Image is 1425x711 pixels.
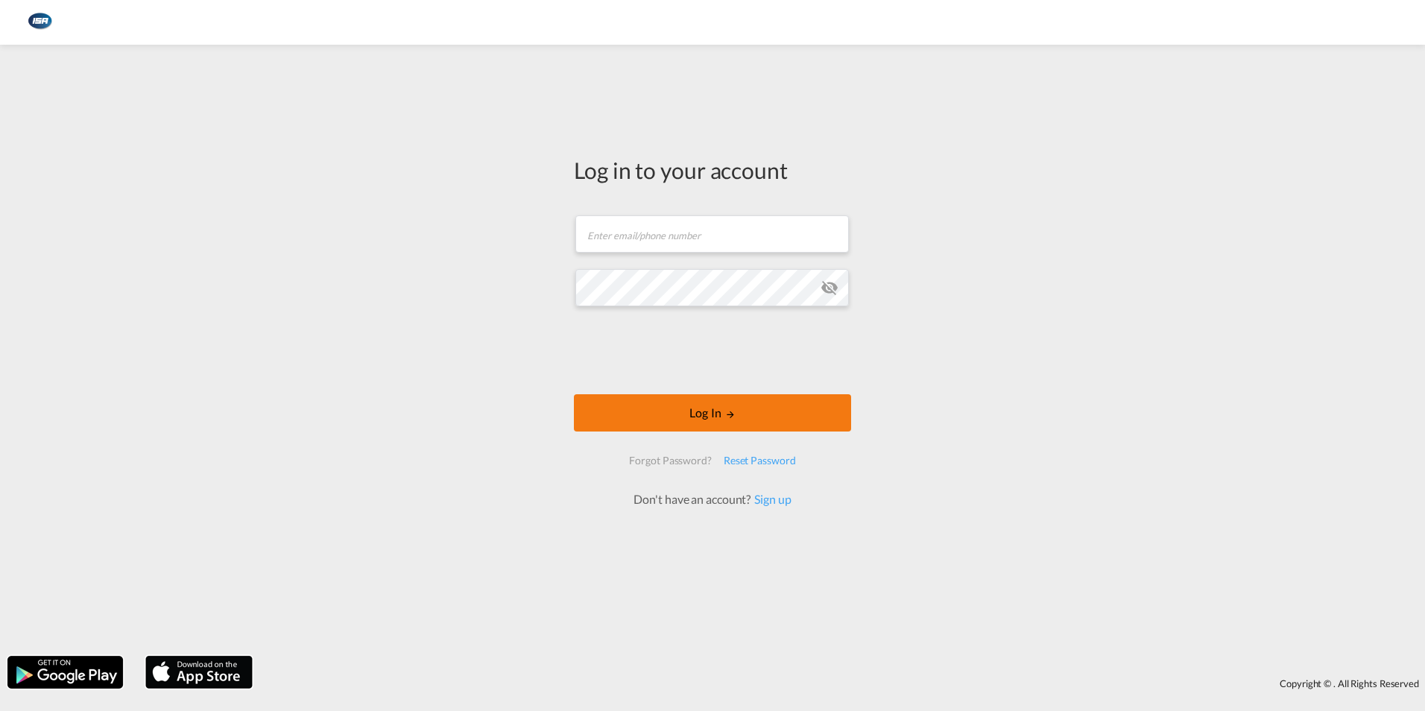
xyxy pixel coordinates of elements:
img: google.png [6,654,124,690]
button: LOGIN [574,394,851,432]
iframe: reCAPTCHA [599,321,826,379]
md-icon: icon-eye-off [821,279,838,297]
img: 1aa151c0c08011ec8d6f413816f9a227.png [22,6,56,39]
div: Copyright © . All Rights Reserved [260,671,1425,696]
div: Reset Password [718,447,802,474]
div: Don't have an account? [617,491,807,508]
a: Sign up [751,492,791,506]
input: Enter email/phone number [575,215,849,253]
img: apple.png [144,654,254,690]
div: Log in to your account [574,154,851,186]
div: Forgot Password? [623,447,717,474]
